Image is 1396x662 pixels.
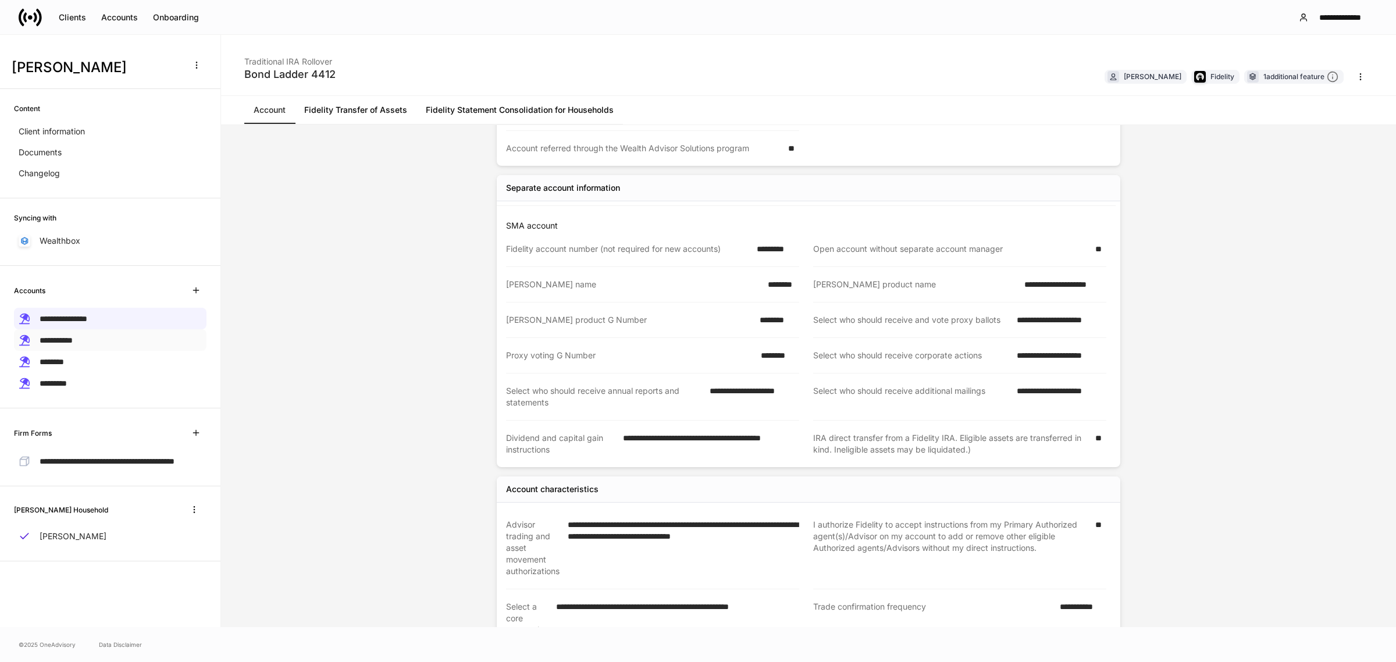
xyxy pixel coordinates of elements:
div: Advisor trading and asset movement authorizations [506,519,561,577]
div: Proxy voting G Number [506,350,754,361]
div: Onboarding [153,13,199,22]
div: Clients [59,13,86,22]
div: Select a core transaction account [506,601,549,647]
p: Wealthbox [40,235,80,247]
span: © 2025 OneAdvisory [19,640,76,649]
div: Separate account information [506,182,620,194]
h6: Syncing with [14,212,56,223]
h6: Firm Forms [14,428,52,439]
h6: Content [14,103,40,114]
div: Accounts [101,13,138,22]
button: Accounts [94,8,145,27]
div: Account referred through the Wealth Advisor Solutions program [506,143,781,154]
div: [PERSON_NAME] [1124,71,1181,82]
a: Client information [14,121,206,142]
p: SMA account [506,220,1116,232]
div: Select who should receive annual reports and statements [506,385,703,408]
h6: Accounts [14,285,45,296]
div: Dividend and capital gain instructions [506,432,616,455]
button: Onboarding [145,8,206,27]
p: Documents [19,147,62,158]
p: Changelog [19,168,60,179]
div: Trade confirmation frequency [813,601,1053,647]
button: Clients [51,8,94,27]
div: IRA direct transfer from a Fidelity IRA. Eligible assets are transferred in kind. Ineligible asse... [813,432,1088,455]
a: Fidelity Statement Consolidation for Households [416,96,623,124]
div: [PERSON_NAME] product name [813,279,1017,290]
a: Changelog [14,163,206,184]
div: [PERSON_NAME] name [506,279,761,290]
div: Select who should receive additional mailings [813,385,1010,408]
h6: [PERSON_NAME] Household [14,504,108,515]
div: Fidelity [1210,71,1234,82]
a: Fidelity Transfer of Assets [295,96,416,124]
a: Documents [14,142,206,163]
a: [PERSON_NAME] [14,526,206,547]
div: Select who should receive and vote proxy ballots [813,314,1010,326]
h3: [PERSON_NAME] [12,58,180,77]
div: Fidelity account number (not required for new accounts) [506,243,750,255]
div: [PERSON_NAME] product G Number [506,314,753,326]
a: Data Disclaimer [99,640,142,649]
div: Bond Ladder 4412 [244,67,336,81]
p: Client information [19,126,85,137]
div: Account characteristics [506,483,599,495]
div: Select who should receive corporate actions [813,350,1010,361]
a: Account [244,96,295,124]
div: Traditional IRA Rollover [244,49,336,67]
div: Open account without separate account manager [813,243,1088,255]
div: 1 additional feature [1263,71,1338,83]
div: I authorize Fidelity to accept instructions from my Primary Authorized agent(s)/Advisor on my acc... [813,519,1088,577]
a: Wealthbox [14,230,206,251]
p: [PERSON_NAME] [40,531,106,542]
